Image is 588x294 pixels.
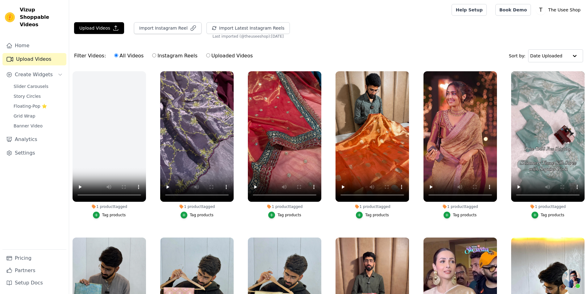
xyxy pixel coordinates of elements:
[114,53,118,57] input: All Videos
[444,212,477,218] button: Tag products
[2,147,66,159] a: Settings
[541,213,565,217] div: Tag products
[248,204,321,209] div: 1 product tagged
[2,277,66,289] a: Setup Docs
[2,53,66,65] a: Upload Videos
[20,6,64,28] span: Vizup Shoppable Videos
[423,204,497,209] div: 1 product tagged
[336,204,409,209] div: 1 product tagged
[2,264,66,277] a: Partners
[152,53,156,57] input: Instagram Reels
[2,252,66,264] a: Pricing
[14,113,35,119] span: Grid Wrap
[73,204,146,209] div: 1 product tagged
[495,4,531,16] a: Book Demo
[536,4,583,15] button: T The Usee Shop
[206,52,253,60] label: Uploaded Videos
[2,39,66,52] a: Home
[546,4,583,15] p: The Usee Shop
[114,52,144,60] label: All Videos
[14,103,47,109] span: Floating-Pop ⭐
[14,83,48,89] span: Slider Carousels
[10,102,66,110] a: Floating-Pop ⭐
[152,52,198,60] label: Instagram Reels
[10,122,66,130] a: Banner Video
[453,213,477,217] div: Tag products
[74,49,256,63] div: Filter Videos:
[2,68,66,81] button: Create Widgets
[10,92,66,101] a: Story Circles
[10,112,66,120] a: Grid Wrap
[539,7,543,13] text: T
[511,204,585,209] div: 1 product tagged
[365,213,389,217] div: Tag products
[102,213,126,217] div: Tag products
[2,133,66,146] a: Analytics
[562,269,581,288] div: Open chat
[181,212,214,218] button: Tag products
[14,93,41,99] span: Story Circles
[15,71,53,78] span: Create Widgets
[134,22,202,34] button: Import Instagram Reel
[509,49,583,62] div: Sort by:
[190,213,214,217] div: Tag products
[452,4,486,16] a: Help Setup
[356,212,389,218] button: Tag products
[277,213,301,217] div: Tag products
[206,53,210,57] input: Uploaded Videos
[206,22,290,34] button: Import Latest Instagram Reels
[5,12,15,22] img: Vizup
[74,22,124,34] button: Upload Videos
[14,123,43,129] span: Banner Video
[532,212,565,218] button: Tag products
[213,34,284,39] span: Last imported (@ theuseeshop ): [DATE]
[160,204,234,209] div: 1 product tagged
[268,212,301,218] button: Tag products
[10,82,66,91] a: Slider Carousels
[93,212,126,218] button: Tag products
